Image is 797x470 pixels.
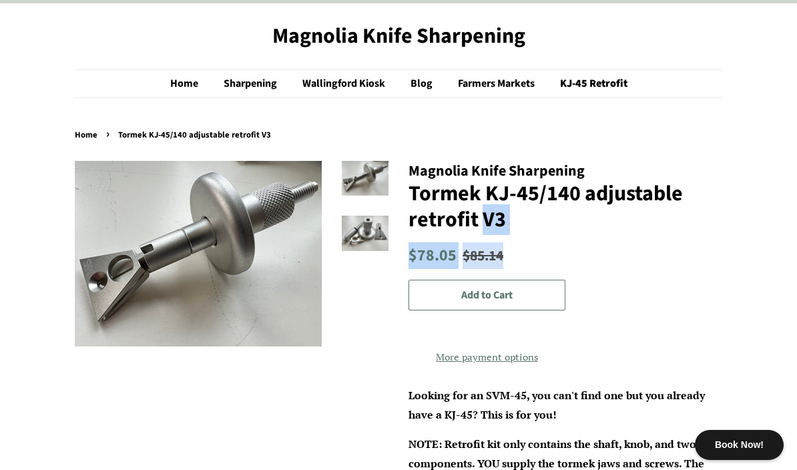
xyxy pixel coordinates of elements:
[170,70,212,97] a: Home
[292,70,398,97] a: Wallingford Kiosk
[342,216,388,251] img: Tormek KJ-45/140 adjustable retrofit V3
[214,70,290,97] a: Sharpening
[550,70,627,97] a: KJ-45 Retrofit
[409,160,585,182] span: Magnolia Knife Sharpening
[463,246,503,266] s: $85.14
[75,23,722,49] a: Magnolia Knife Sharpening
[409,181,722,232] h1: Tormek KJ-45/140 adjustable retrofit V3
[448,70,548,97] a: Farmers Markets
[695,430,784,460] div: Book Now!
[409,346,565,366] a: More payment options
[342,161,388,196] img: Tormek KJ-45/140 adjustable retrofit V3
[409,280,565,311] button: Add to Cart
[409,388,705,422] span: Looking for an SVM-45, you can't find one but you already have a KJ-45? This is for you!
[106,126,113,142] span: ›
[118,129,274,141] span: Tormek KJ-45/140 adjustable retrofit V3
[409,244,457,267] span: $78.05
[461,288,513,302] span: Add to Cart
[401,70,446,97] a: Blog
[75,128,722,143] nav: breadcrumbs
[75,161,322,346] img: Tormek KJ-45/140 adjustable retrofit V3
[75,129,101,141] a: Home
